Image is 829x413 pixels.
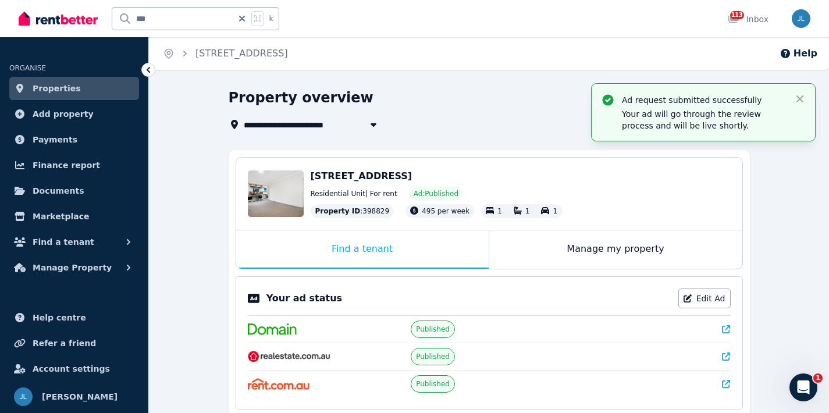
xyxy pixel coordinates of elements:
[33,81,81,95] span: Properties
[489,230,742,269] div: Manage my property
[42,390,118,404] span: [PERSON_NAME]
[416,379,450,389] span: Published
[311,189,397,198] span: Residential Unit | For rent
[813,373,823,383] span: 1
[33,261,112,275] span: Manage Property
[33,209,89,223] span: Marketplace
[195,48,288,59] a: [STREET_ADDRESS]
[248,378,310,390] img: Rent.com.au
[730,11,744,19] span: 113
[780,47,817,60] button: Help
[792,9,810,28] img: Joanne Lau
[269,14,273,23] span: k
[248,351,331,362] img: RealEstate.com.au
[33,235,94,249] span: Find a tenant
[622,94,785,106] p: Ad request submitted successfully
[311,170,412,181] span: [STREET_ADDRESS]
[33,362,110,376] span: Account settings
[248,323,297,335] img: Domain.com.au
[33,133,77,147] span: Payments
[19,10,98,27] img: RentBetter
[33,158,100,172] span: Finance report
[678,289,731,308] a: Edit Ad
[9,128,139,151] a: Payments
[9,332,139,355] a: Refer a friend
[311,204,394,218] div: : 398829
[14,387,33,406] img: Joanne Lau
[789,373,817,401] iframe: Intercom live chat
[149,37,302,70] nav: Breadcrumb
[9,77,139,100] a: Properties
[9,179,139,202] a: Documents
[315,206,361,216] span: Property ID
[414,189,458,198] span: Ad: Published
[497,207,502,215] span: 1
[236,230,489,269] div: Find a tenant
[33,184,84,198] span: Documents
[622,108,785,131] p: Your ad will go through the review process and will be live shortly.
[553,207,557,215] span: 1
[416,325,450,334] span: Published
[33,311,86,325] span: Help centre
[229,88,373,107] h1: Property overview
[525,207,530,215] span: 1
[9,230,139,254] button: Find a tenant
[33,336,96,350] span: Refer a friend
[9,306,139,329] a: Help centre
[9,357,139,380] a: Account settings
[728,13,768,25] div: Inbox
[416,352,450,361] span: Published
[9,256,139,279] button: Manage Property
[266,291,342,305] p: Your ad status
[9,64,46,72] span: ORGANISE
[9,205,139,228] a: Marketplace
[422,207,469,215] span: 495 per week
[9,154,139,177] a: Finance report
[33,107,94,121] span: Add property
[9,102,139,126] a: Add property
